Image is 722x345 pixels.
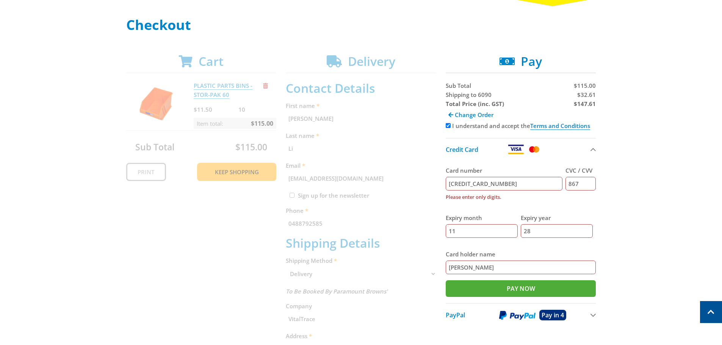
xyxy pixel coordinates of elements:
[446,108,496,121] a: Change Order
[530,122,590,130] a: Terms and Conditions
[446,213,518,222] label: Expiry month
[577,91,596,98] span: $32.61
[574,100,596,108] strong: $147.61
[452,122,590,130] label: I understand and accept the
[455,111,493,119] span: Change Order
[507,145,524,154] img: Visa
[446,91,492,98] span: Shipping to 6090
[446,250,596,259] label: Card holder name
[521,213,593,222] label: Expiry year
[446,123,451,128] input: Please accept the terms and conditions.
[542,311,564,319] span: Pay in 4
[521,224,593,238] input: YY
[446,311,465,319] span: PayPal
[521,53,542,69] span: Pay
[446,82,471,89] span: Sub Total
[446,303,596,326] button: PayPal Pay in 4
[446,138,596,160] button: Credit Card
[446,192,563,201] label: Please enter only digits.
[446,166,563,175] label: Card number
[126,17,596,33] h1: Checkout
[446,280,596,297] input: Pay Now
[565,166,596,175] label: CVC / CVV
[574,82,596,89] span: $115.00
[446,100,504,108] strong: Total Price (inc. GST)
[499,311,536,320] img: PayPal
[446,145,478,154] span: Credit Card
[446,224,518,238] input: MM
[528,145,541,154] img: Mastercard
